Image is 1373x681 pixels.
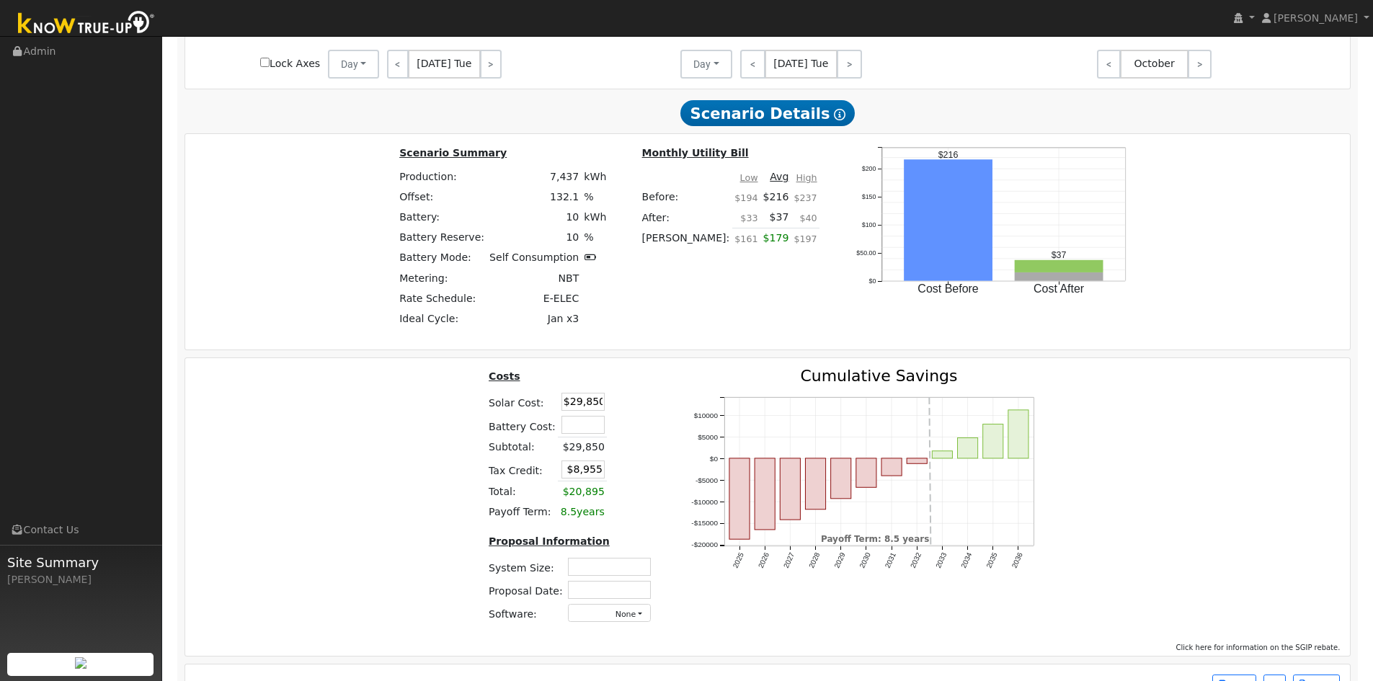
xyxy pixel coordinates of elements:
rect: onclick="" [806,458,826,509]
text: -$15000 [692,520,719,528]
text: 2035 [986,551,1000,569]
text: Cost Before [918,282,979,295]
text: -$20000 [692,541,719,549]
td: Battery: [397,208,487,228]
text: Payoff Term: 8.5 years [822,534,930,544]
text: -$5000 [696,476,719,484]
rect: onclick="" [959,437,979,458]
td: Battery Cost: [486,414,559,437]
text: $200 [862,165,876,172]
text: $0 [710,455,719,463]
button: Day [328,50,380,79]
u: Monthly Utility Bill [642,147,749,159]
text: 2030 [858,551,873,569]
text: 2028 [808,551,822,569]
td: 10 [487,228,582,248]
td: % [582,228,609,248]
text: $50.00 [857,249,876,257]
u: Costs [489,370,520,382]
text: $100 [862,221,876,228]
td: 10 [487,208,582,228]
td: NBT [487,268,582,288]
div: [PERSON_NAME] [7,572,154,587]
text: $37 [1052,251,1067,261]
td: E-ELEC [487,288,582,308]
span: October [1120,50,1188,79]
td: Rate Schedule: [397,288,487,308]
span: Scenario Details [680,100,855,126]
span: [PERSON_NAME] [1274,12,1358,24]
td: Production: [397,166,487,187]
td: $33 [732,208,760,228]
td: $194 [732,187,760,208]
text: 2031 [884,551,899,569]
a: < [1097,50,1121,79]
label: Lock Axes [260,56,320,71]
td: Ideal Cycle: [397,308,487,329]
td: $216 [760,187,791,208]
input: Lock Axes [260,58,270,67]
rect: onclick="" [755,458,776,530]
text: 2027 [783,551,797,569]
rect: onclick="" [984,424,1004,458]
td: Self Consumption [487,248,582,268]
text: $10000 [694,411,719,419]
rect: onclick="" [905,160,993,281]
span: [DATE] Tue [408,50,481,79]
rect: onclick="" [730,458,750,540]
rect: onclick="" [907,458,928,463]
text: Cumulative Savings [801,367,958,385]
text: 2033 [935,551,949,569]
u: High [796,172,817,183]
u: Low [740,172,758,183]
text: 2034 [960,551,974,569]
text: 2029 [833,551,848,569]
text: $216 [938,150,959,160]
text: 2025 [732,551,746,569]
td: Offset: [397,187,487,208]
span: Click here for information on the SGIP rebate. [1176,644,1341,651]
td: years [558,502,607,522]
rect: onclick="" [831,458,851,499]
td: Before: [639,187,732,208]
td: $40 [791,208,819,228]
td: 7,437 [487,166,582,187]
td: Subtotal: [486,437,559,458]
td: Proposal Date: [486,579,566,602]
a: > [837,50,862,79]
td: Battery Reserve: [397,228,487,248]
text: $0 [869,277,876,285]
u: Avg [770,171,788,182]
rect: onclick="" [882,458,902,476]
rect: onclick="" [857,458,877,487]
span: [DATE] Tue [765,50,837,79]
td: $179 [760,228,791,257]
u: Scenario Summary [399,147,507,159]
text: 2032 [910,551,924,569]
img: Know True-Up [11,8,162,40]
td: [PERSON_NAME]: [639,228,732,257]
a: > [480,50,502,79]
a: > [1188,50,1212,79]
td: Battery Mode: [397,248,487,268]
td: 132.1 [487,187,582,208]
text: $150 [862,193,876,200]
rect: onclick="" [781,458,801,520]
span: 8.5 [561,506,577,517]
td: System Size: [486,555,566,578]
td: $161 [732,228,760,257]
td: $20,895 [558,481,607,502]
td: $37 [760,208,791,228]
td: Solar Cost: [486,391,559,414]
td: Software: [486,602,566,625]
span: Site Summary [7,553,154,572]
td: $197 [791,228,819,257]
td: kWh [582,166,609,187]
text: -$10000 [692,498,719,506]
img: retrieve [75,657,86,669]
span: Jan x3 [548,313,579,324]
text: $5000 [698,433,719,441]
rect: onclick="" [933,451,953,458]
td: Metering: [397,268,487,288]
rect: onclick="" [1009,410,1029,458]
